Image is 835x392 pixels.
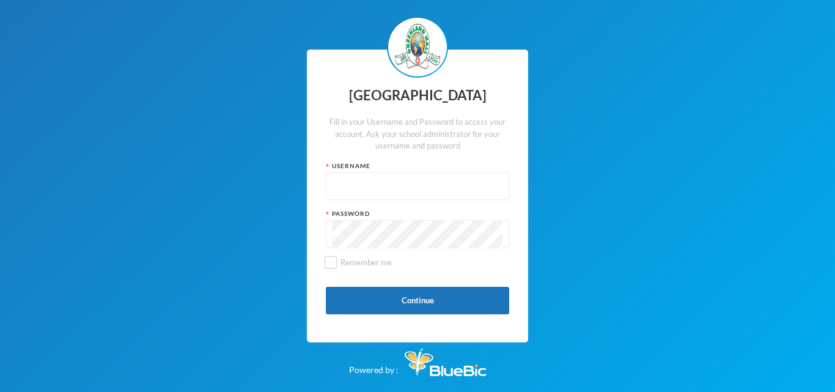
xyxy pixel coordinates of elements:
[349,342,487,376] div: Powered by :
[336,257,397,267] span: Remember me
[326,161,509,171] div: Username
[326,287,509,314] button: Continue
[326,84,509,108] div: [GEOGRAPHIC_DATA]
[326,209,509,218] div: Password
[405,349,487,376] img: Bluebic
[326,116,509,152] div: Fill in your Username and Password to access your account. Ask your school administrator for your...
